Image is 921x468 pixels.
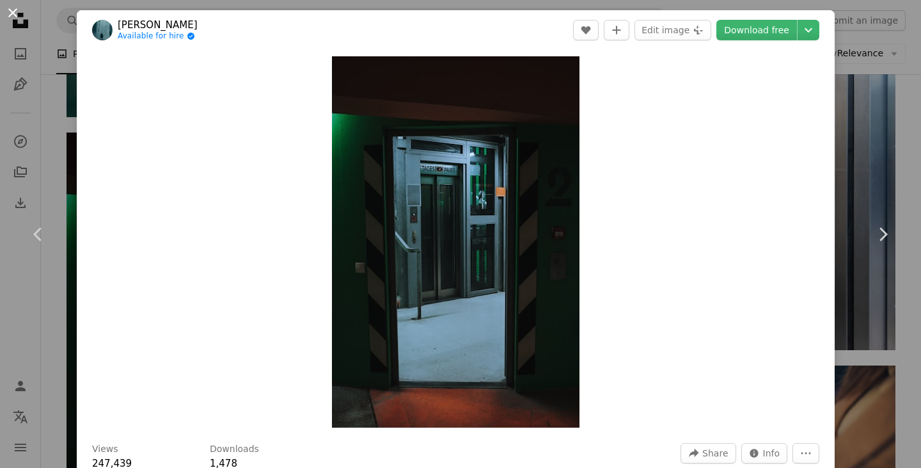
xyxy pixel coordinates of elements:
a: Available for hire [118,31,198,42]
img: black and brown wooden door [332,56,579,428]
img: Go to Florian Olivo's profile [92,20,113,40]
button: Share this image [681,443,736,464]
button: Edit image [634,20,711,40]
button: More Actions [792,443,819,464]
span: Share [702,444,728,463]
span: Info [763,444,780,463]
button: Zoom in on this image [332,56,579,428]
a: Download free [716,20,797,40]
button: Add to Collection [604,20,629,40]
a: Next [844,173,921,296]
h3: Downloads [210,443,259,456]
button: Stats about this image [741,443,788,464]
a: [PERSON_NAME] [118,19,198,31]
button: Like [573,20,599,40]
button: Choose download size [798,20,819,40]
h3: Views [92,443,118,456]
